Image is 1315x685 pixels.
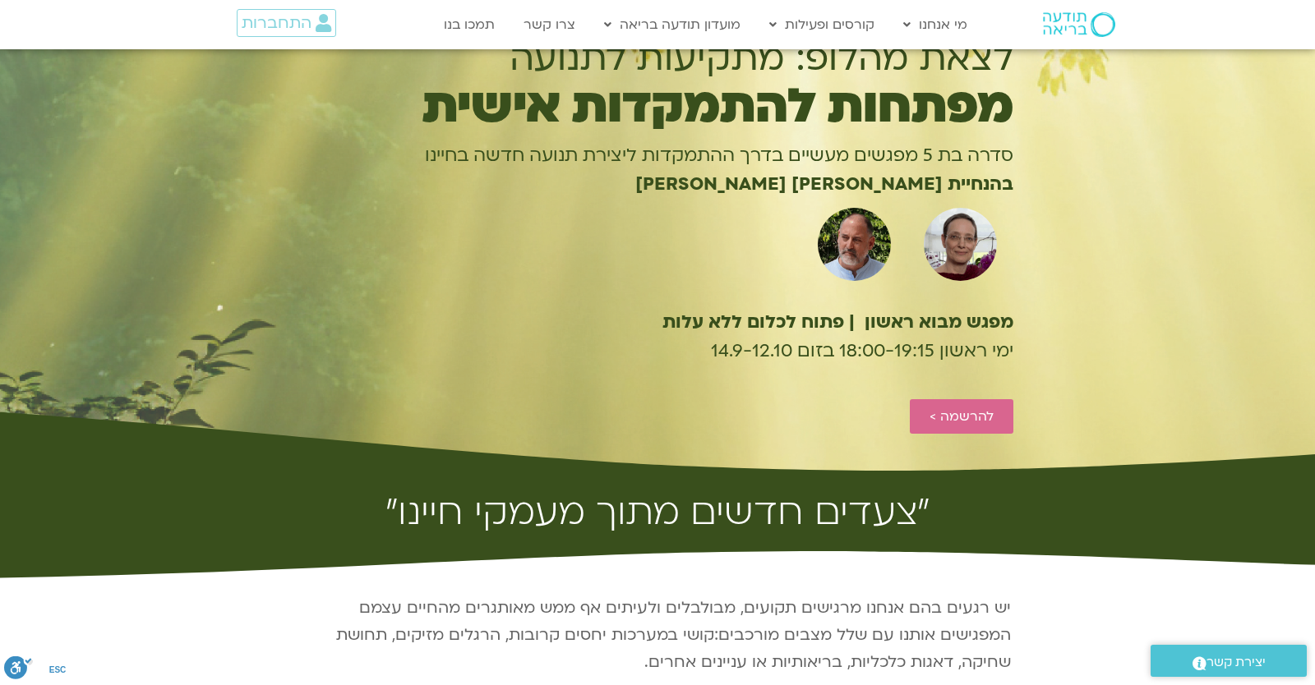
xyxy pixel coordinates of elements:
p: סדרה בת 5 מפגשים מעשיים בדרך ההתמקדות ליצירת תנועה חדשה בחיינו [302,141,1013,170]
span: קושי במערכות יחסים קרובות, הרגלים מזיקים, תחושת שחיקה, דאגות כלכליות, בריאותיות או עניינים אחרים. [336,624,1011,673]
a: להרשמה > [910,399,1013,434]
a: התחברות [237,9,336,37]
a: מי אנחנו [895,9,976,40]
span: יש רגעים בהם אנחנו מרגישים תקועים, מבולבלים ולעיתים אף ממש מאותגרים מהחיים עצמם המפגישים אותנו עם... [359,597,1011,646]
a: קורסים ופעילות [761,9,883,40]
p: ימי ראשון 18:00-19:15 בזום 14.9-12.10 [302,337,1013,365]
span: יצירת קשר [1207,651,1266,674]
img: תודעה בריאה [1043,12,1115,37]
b: בהנחיית [PERSON_NAME] [PERSON_NAME] [635,172,1013,196]
span: להרשמה > [930,409,994,424]
a: מועדון תודעה בריאה [596,9,749,40]
a: צרו קשר [515,9,584,40]
h1: מפתחות להתמקדות אישית [302,88,1013,126]
b: מפגש מבוא ראשון | פתוח לכלום ללא עלות [662,310,1013,334]
a: תמכו בנו [436,9,503,40]
h2: ״צעדים חדשים מתוך מעמקי חיינו״ [205,499,1110,526]
h1: לצאת מהלופ: מתקיעות לתנועה [302,38,1013,79]
a: יצירת קשר [1151,645,1307,677]
span: התחברות [242,14,311,32]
